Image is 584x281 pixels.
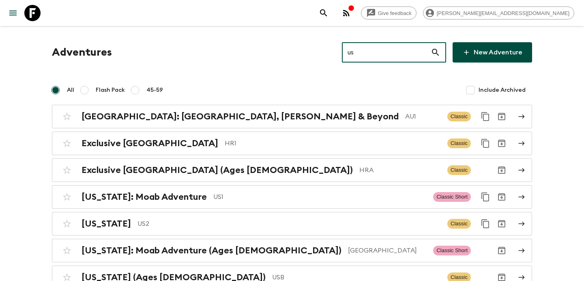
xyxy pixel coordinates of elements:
[405,112,441,121] p: AU1
[82,138,218,149] h2: Exclusive [GEOGRAPHIC_DATA]
[316,5,332,21] button: search adventures
[447,138,471,148] span: Classic
[494,216,510,232] button: Archive
[494,162,510,178] button: Archive
[477,108,494,125] button: Duplicate for 45-59
[52,44,112,61] h1: Adventures
[52,185,532,209] a: [US_STATE]: Moab AdventureUS1Classic ShortDuplicate for 45-59Archive
[453,42,532,63] a: New Adventure
[494,242,510,259] button: Archive
[477,135,494,151] button: Duplicate for 45-59
[67,86,74,94] span: All
[494,108,510,125] button: Archive
[82,165,353,175] h2: Exclusive [GEOGRAPHIC_DATA] (Ages [DEMOGRAPHIC_DATA])
[361,6,417,19] a: Give feedback
[82,245,341,256] h2: [US_STATE]: Moab Adventure (Ages [DEMOGRAPHIC_DATA])
[146,86,163,94] span: 45-59
[213,192,427,202] p: US1
[423,6,574,19] div: [PERSON_NAME][EMAIL_ADDRESS][DOMAIN_NAME]
[348,246,427,255] p: [GEOGRAPHIC_DATA]
[477,216,494,232] button: Duplicate for 45-59
[342,41,431,64] input: e.g. AR1, Argentina
[432,10,574,16] span: [PERSON_NAME][EMAIL_ADDRESS][DOMAIN_NAME]
[52,132,532,155] a: Exclusive [GEOGRAPHIC_DATA]HR1ClassicDuplicate for 45-59Archive
[433,192,471,202] span: Classic Short
[447,165,471,175] span: Classic
[82,218,131,229] h2: [US_STATE]
[52,239,532,262] a: [US_STATE]: Moab Adventure (Ages [DEMOGRAPHIC_DATA])[GEOGRAPHIC_DATA]Classic ShortArchive
[52,158,532,182] a: Exclusive [GEOGRAPHIC_DATA] (Ages [DEMOGRAPHIC_DATA])HRAClassicArchive
[374,10,416,16] span: Give feedback
[433,246,471,255] span: Classic Short
[52,105,532,128] a: [GEOGRAPHIC_DATA]: [GEOGRAPHIC_DATA], [PERSON_NAME] & BeyondAU1ClassicDuplicate for 45-59Archive
[494,189,510,205] button: Archive
[82,111,399,122] h2: [GEOGRAPHIC_DATA]: [GEOGRAPHIC_DATA], [PERSON_NAME] & Beyond
[137,219,441,229] p: US2
[479,86,526,94] span: Include Archived
[447,112,471,121] span: Classic
[477,189,494,205] button: Duplicate for 45-59
[494,135,510,151] button: Archive
[447,219,471,229] span: Classic
[96,86,125,94] span: Flash Pack
[52,212,532,236] a: [US_STATE]US2ClassicDuplicate for 45-59Archive
[82,192,207,202] h2: [US_STATE]: Moab Adventure
[359,165,441,175] p: HRA
[5,5,21,21] button: menu
[225,138,441,148] p: HR1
